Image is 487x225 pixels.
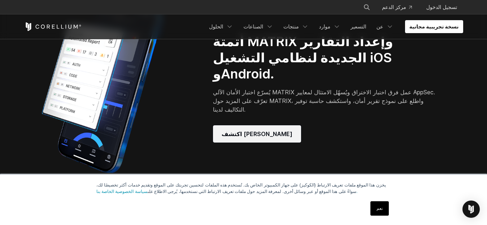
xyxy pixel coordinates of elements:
[377,206,383,211] font: نعم
[96,189,358,194] a: سياسة الخصوصية الخاصة بنا.
[213,89,435,113] font: يُسرّع اختبار الأمان الآلي MATRIX عمل فرق اختبار الاختراق ويُسهّل الامتثال لمعايير AppSec. تعرّف ...
[283,23,299,30] font: منتجات
[409,23,459,30] font: نسخة تجريبية مجانية
[243,23,263,30] font: الصناعات
[462,201,480,218] div: Open Intercom Messenger
[319,23,330,30] font: موارد
[351,23,366,30] font: التسعير
[360,1,373,14] button: يبحث
[222,130,292,138] font: اكتشف [PERSON_NAME]
[213,33,393,82] font: أتمتة MATRIX وإعداد التقارير الجديدة لنظامي التشغيل iOS وAndroid.
[370,201,389,216] a: نعم
[24,22,82,31] a: كوريليوم هوم
[377,23,383,30] font: عن
[96,183,386,194] font: يخزن هذا الموقع ملفات تعريف الارتباط (الكوكيز) على جهاز الكمبيوتر الخاص بك. تُستخدم هذه الملفات ل...
[355,1,463,14] div: قائمة التنقل
[213,125,301,143] a: اكتشف [PERSON_NAME]
[209,23,223,30] font: الحلول
[205,20,463,33] div: قائمة التنقل
[382,4,406,10] font: مركز الدعم
[426,4,457,10] font: تسجيل الدخول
